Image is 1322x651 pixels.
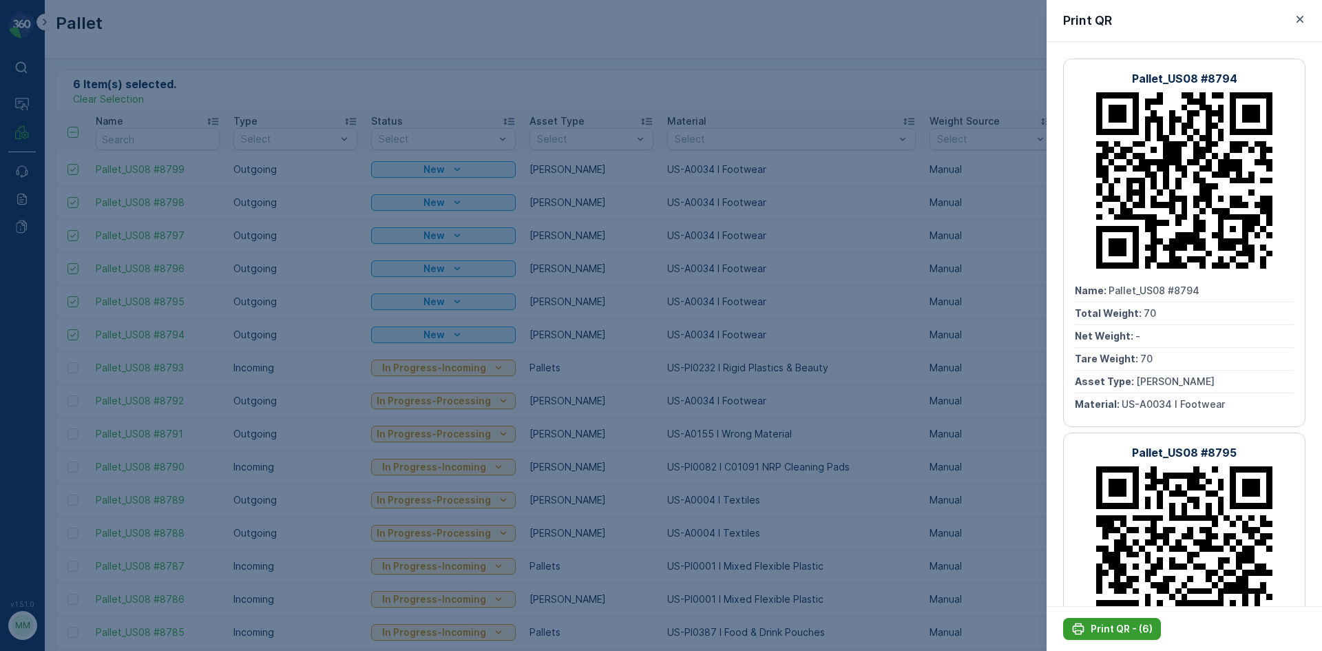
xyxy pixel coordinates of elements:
span: Material : [1075,398,1122,410]
button: Print QR - (6) [1063,618,1161,640]
span: 70 [1140,353,1153,364]
span: Net Weight : [1075,330,1135,342]
p: Pallet_US08 #8794 [1132,70,1237,87]
span: Tare Weight : [1075,353,1140,364]
span: Pallet_US08 #8794 [1109,285,1199,296]
span: Asset Type : [1075,375,1136,387]
span: US-A0034 I Footwear [1122,398,1225,410]
p: Print QR - (6) [1091,622,1153,636]
span: 70 [1144,307,1156,319]
span: Name : [1075,285,1109,296]
p: Print QR [1063,11,1112,30]
span: Total Weight : [1075,307,1144,319]
span: [PERSON_NAME] [1136,375,1215,387]
p: Pallet_US08 #8795 [1132,444,1237,461]
span: - [1135,330,1140,342]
